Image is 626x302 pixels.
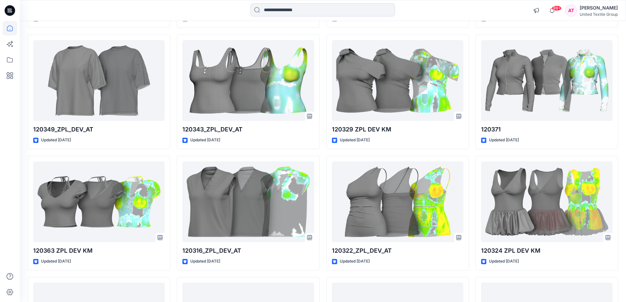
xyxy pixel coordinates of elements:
[340,137,370,144] p: Updated [DATE]
[489,258,519,265] p: Updated [DATE]
[332,40,463,121] a: 120329 ZPL DEV KM
[332,246,463,255] p: 120322_ZPL_DEV_AT
[33,161,165,243] a: 120363 ZPL DEV KM
[332,125,463,134] p: 120329 ZPL DEV KM
[481,246,613,255] p: 120324 ZPL DEV KM
[552,6,562,11] span: 99+
[182,125,314,134] p: 120343_ZPL_DEV_AT
[33,125,165,134] p: 120349_ZPL_DEV_AT
[481,40,613,121] a: 120371
[332,161,463,243] a: 120322_ZPL_DEV_AT
[190,137,220,144] p: Updated [DATE]
[481,161,613,243] a: 120324 ZPL DEV KM
[580,4,618,12] div: [PERSON_NAME]
[489,137,519,144] p: Updated [DATE]
[481,125,613,134] p: 120371
[190,258,220,265] p: Updated [DATE]
[340,258,370,265] p: Updated [DATE]
[41,258,71,265] p: Updated [DATE]
[182,246,314,255] p: 120316_ZPL_DEV_AT
[33,40,165,121] a: 120349_ZPL_DEV_AT
[182,161,314,243] a: 120316_ZPL_DEV_AT
[182,40,314,121] a: 120343_ZPL_DEV_AT
[41,137,71,144] p: Updated [DATE]
[565,5,577,16] div: AT
[33,246,165,255] p: 120363 ZPL DEV KM
[580,12,618,17] div: United Textile Group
